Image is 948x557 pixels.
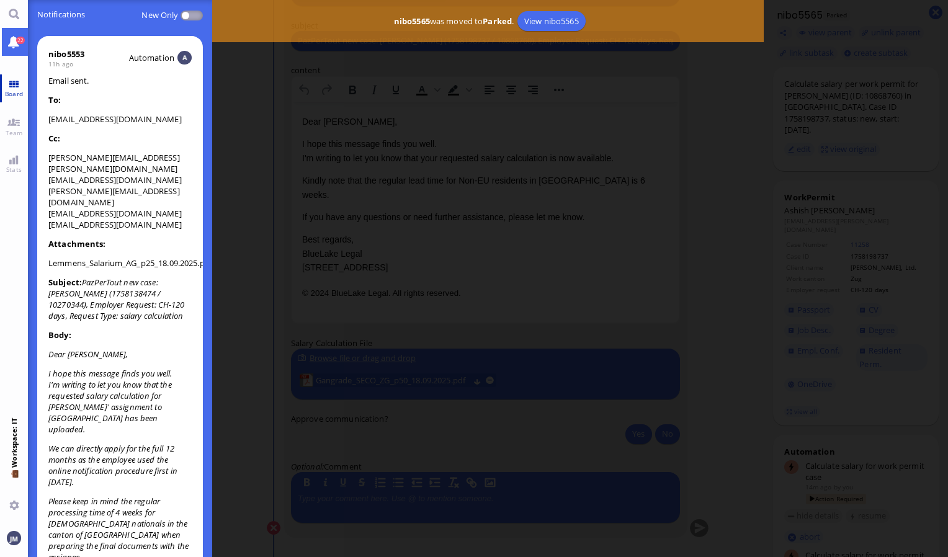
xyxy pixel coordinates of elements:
[10,108,377,122] p: If you have any questions or need further assistance, please let me know.
[48,368,192,435] p: I hope this message finds you well. I'm writing to let you know that the requested salary calcula...
[10,35,377,63] p: I hope this message finds you well. I'm writing to let you know that your requested salary calcul...
[48,277,82,288] strong: Subject:
[48,94,61,105] strong: To:
[3,165,25,174] span: Stats
[48,443,192,488] p: We can directly apply for the full 12 months as the employee used the online notification procedu...
[10,12,377,26] p: Dear [PERSON_NAME],
[177,51,191,65] img: Automation
[129,52,174,63] span: automation@bluelakelegal.com
[7,531,20,545] img: You
[141,1,178,29] label: New only
[48,208,192,219] li: [EMAIL_ADDRESS][DOMAIN_NAME]
[48,152,192,174] li: [PERSON_NAME][EMAIL_ADDRESS][PERSON_NAME][DOMAIN_NAME]
[2,89,26,98] span: Board
[9,468,19,496] span: 💼 Workspace: IT
[517,11,586,31] a: View nibo5565
[48,60,73,68] span: 11h ago
[37,1,203,29] span: Notifications
[48,238,106,249] strong: Attachments:
[179,1,203,29] p-inputswitch: Disabled
[48,185,192,208] li: [PERSON_NAME][EMAIL_ADDRESS][DOMAIN_NAME]
[483,16,512,27] b: Parked
[10,186,169,195] small: © 2024 BlueLake Legal. All rights reserved.
[48,329,71,341] strong: Body:
[10,12,377,198] body: Rich Text Area. Press ALT-0 for help.
[48,219,192,230] li: [EMAIL_ADDRESS][DOMAIN_NAME]
[48,114,192,125] li: [EMAIL_ADDRESS][DOMAIN_NAME]
[48,257,192,269] li: Lemmens_Salarium_AG_p25_18.09.2025.pdf
[16,37,25,44] span: 22
[10,130,377,172] p: Best regards, BlueLake Legal [STREET_ADDRESS]
[48,174,192,185] li: [EMAIL_ADDRESS][DOMAIN_NAME]
[48,349,192,360] p: Dear [PERSON_NAME],
[390,16,517,27] span: was moved to .
[394,16,430,27] b: nibo5565
[48,277,185,321] i: PazPerTout new case: [PERSON_NAME] (1758138474 / 10270344), Employer Request: CH-120 days, Reques...
[10,71,377,99] p: Kindly note that the regular lead time for Non-EU residents in [GEOGRAPHIC_DATA] is 6 weeks.
[48,48,84,60] div: nibo5553
[48,133,60,144] strong: Cc:
[2,128,26,137] span: Team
